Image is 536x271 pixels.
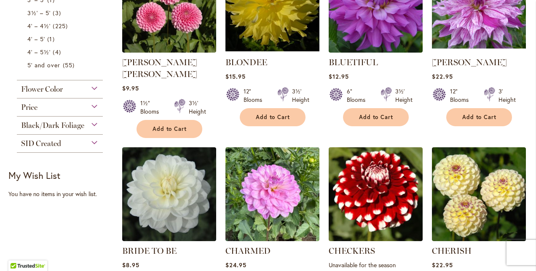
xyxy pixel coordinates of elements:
span: Flower Color [21,85,63,94]
a: Bluetiful [329,46,423,54]
img: CHARMED [225,147,319,241]
span: $22.95 [432,261,453,269]
span: $8.95 [122,261,139,269]
span: 4' – 5½' [27,48,51,56]
span: 4 [53,48,63,56]
div: 3½' Height [189,99,206,116]
div: 6" Blooms [347,87,370,104]
span: 4' – 4½' [27,22,51,30]
a: Blondee [225,46,319,54]
a: 4' – 5½' 4 [27,48,94,56]
a: CHECKERS [329,246,375,256]
a: BLUETIFUL [329,57,378,67]
span: $9.95 [122,84,139,92]
div: 12" Blooms [244,87,267,104]
iframe: Launch Accessibility Center [6,241,30,265]
img: CHERISH [432,147,526,241]
span: 55 [63,61,77,69]
a: BRIDE TO BE [122,246,177,256]
span: Add to Cart [153,125,187,133]
div: 3' Height [498,87,516,104]
div: 3½' Height [395,87,413,104]
span: $12.95 [329,72,349,80]
a: CHARMED [225,235,319,243]
div: 3½' Height [292,87,309,104]
span: SID Created [21,139,61,148]
button: Add to Cart [137,120,202,138]
a: CHECKERS [329,235,423,243]
button: Add to Cart [343,108,409,126]
span: 4' – 5' [27,35,45,43]
a: [PERSON_NAME] [432,57,507,67]
a: CHARMED [225,246,271,256]
span: $22.95 [432,72,453,80]
div: You have no items in your wish list. [8,190,117,198]
a: 5' and over 55 [27,61,94,69]
img: CHECKERS [329,147,423,241]
a: 4' – 4½' 225 [27,21,94,30]
a: [PERSON_NAME] [PERSON_NAME] [122,57,197,79]
button: Add to Cart [240,108,306,126]
span: Add to Cart [462,114,497,121]
button: Add to Cart [446,108,512,126]
span: $15.95 [225,72,246,80]
span: 1 [47,35,56,43]
a: BLONDEE [225,57,267,67]
span: 3½' – 5' [27,9,51,17]
span: Black/Dark Foliage [21,121,84,130]
img: BRIDE TO BE [122,147,216,241]
div: 1½" Blooms [140,99,164,116]
span: Add to Cart [256,114,290,121]
a: BETTY ANNE [122,46,216,54]
a: 3½' – 5' 3 [27,8,94,17]
a: CHERISH [432,235,526,243]
a: Brandon Michael [432,46,526,54]
a: CHERISH [432,246,472,256]
p: Unavailable for the season [329,261,423,269]
span: Price [21,103,38,112]
span: 225 [53,21,70,30]
a: 4' – 5' 1 [27,35,94,43]
strong: My Wish List [8,169,60,181]
a: BRIDE TO BE [122,235,216,243]
span: 3 [53,8,63,17]
span: $24.95 [225,261,247,269]
span: 5' and over [27,61,61,69]
span: Add to Cart [359,114,394,121]
div: 12" Blooms [450,87,474,104]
